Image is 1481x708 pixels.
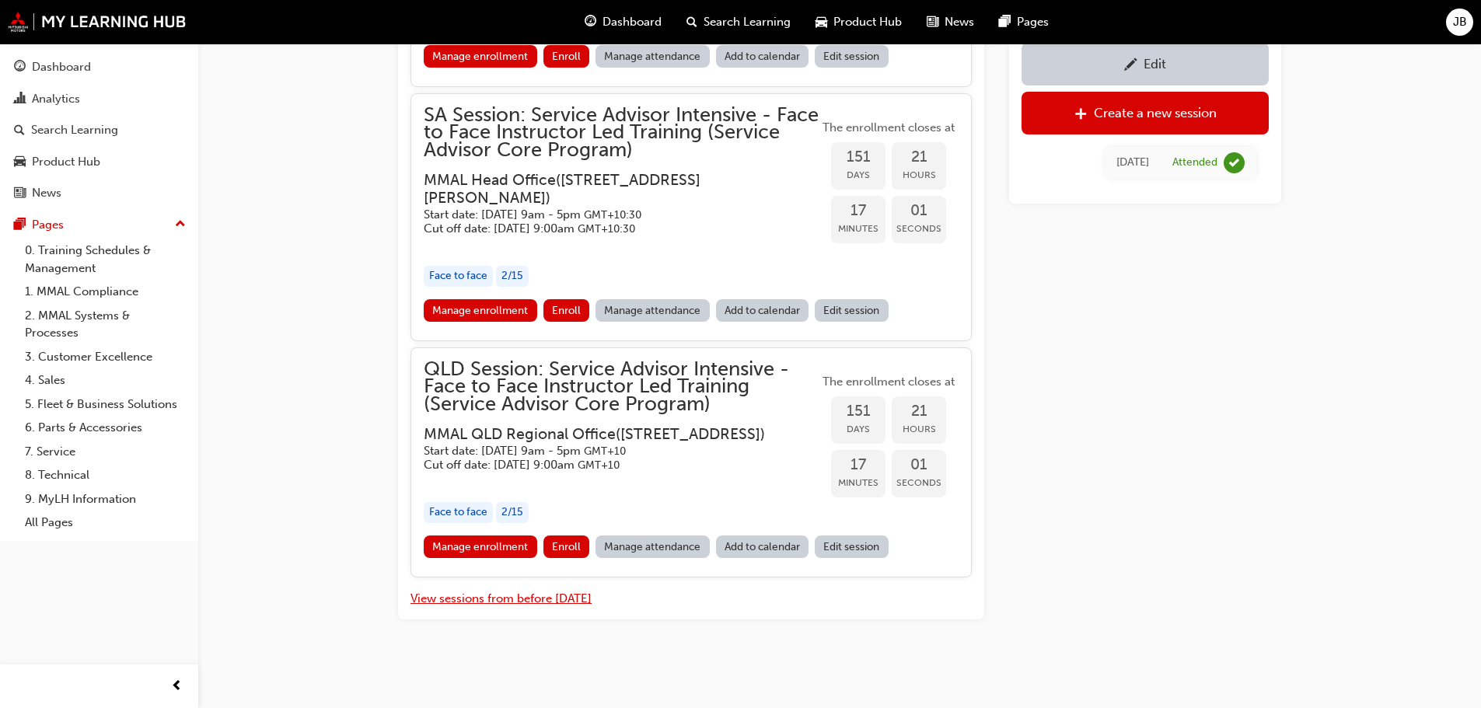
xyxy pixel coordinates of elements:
a: Add to calendar [716,45,809,68]
h5: Start date: [DATE] 9am - 5pm [424,444,794,459]
span: Seconds [892,474,946,492]
a: Edit [1022,42,1269,85]
a: car-iconProduct Hub [803,6,914,38]
span: SA Session: Service Advisor Intensive - Face to Face Instructor Led Training (Service Advisor Cor... [424,106,819,159]
span: Enroll [552,540,581,553]
div: Face to face [424,502,493,523]
button: Enroll [543,45,590,68]
a: search-iconSearch Learning [674,6,803,38]
button: SA Session: Service Advisor Intensive - Face to Face Instructor Led Training (Service Advisor Cor... [424,106,959,328]
a: 1. MMAL Compliance [19,280,192,304]
a: Product Hub [6,148,192,176]
a: 0. Training Schedules & Management [19,239,192,280]
a: Create a new session [1022,91,1269,134]
span: prev-icon [171,677,183,696]
span: Enroll [552,304,581,317]
a: 5. Fleet & Business Solutions [19,392,192,417]
span: Minutes [831,220,885,238]
a: Dashboard [6,53,192,82]
button: Pages [6,211,192,239]
span: Dashboard [603,13,662,31]
span: 17 [831,202,885,220]
span: 21 [892,148,946,166]
div: Create a new session [1094,105,1217,120]
div: 2 / 15 [496,266,529,287]
a: news-iconNews [914,6,987,38]
a: 6. Parts & Accessories [19,416,192,440]
span: guage-icon [14,61,26,75]
button: QLD Session: Service Advisor Intensive - Face to Face Instructor Led Training (Service Advisor Co... [424,361,959,564]
a: 7. Service [19,440,192,464]
h5: Start date: [DATE] 9am - 5pm [424,208,794,222]
a: pages-iconPages [987,6,1061,38]
span: Minutes [831,474,885,492]
span: chart-icon [14,92,26,106]
div: Product Hub [32,153,100,171]
span: JB [1453,13,1467,31]
a: Add to calendar [716,535,809,558]
div: Attended [1172,155,1217,169]
a: 2. MMAL Systems & Processes [19,304,192,345]
button: Enroll [543,299,590,322]
span: Days [831,166,885,184]
a: Add to calendar [716,299,809,322]
span: up-icon [175,214,186,235]
button: DashboardAnalyticsSearch LearningProduct HubNews [6,50,192,211]
div: Analytics [32,90,80,108]
a: Edit session [815,45,889,68]
span: Search Learning [704,13,791,31]
a: 4. Sales [19,368,192,392]
div: Pages [32,216,64,234]
span: Days [831,420,885,438]
span: pages-icon [14,218,26,232]
span: Pages [1017,13,1049,31]
span: 151 [831,403,885,420]
a: 8. Technical [19,463,192,487]
div: News [32,184,61,202]
span: Australian Eastern Standard Time GMT+10 [584,445,626,458]
button: View sessions from before [DATE] [410,590,592,608]
img: mmal [8,12,187,32]
span: pages-icon [999,12,1011,32]
span: Australian Central Daylight Time GMT+10:30 [578,222,635,235]
span: The enrollment closes at [819,119,959,137]
span: car-icon [14,155,26,169]
h5: Cut off date: [DATE] 9:00am [424,458,794,473]
span: 01 [892,456,946,474]
span: 151 [831,148,885,166]
div: Edit [1144,56,1166,71]
a: Analytics [6,85,192,113]
a: 3. Customer Excellence [19,345,192,369]
span: news-icon [14,187,26,201]
a: Manage enrollment [424,299,537,322]
div: Dashboard [32,58,91,76]
span: car-icon [816,12,827,32]
span: The enrollment closes at [819,373,959,391]
a: Manage attendance [596,45,710,68]
button: Enroll [543,535,590,558]
span: guage-icon [585,12,596,32]
span: search-icon [686,12,697,32]
div: 2 / 15 [496,502,529,523]
span: Australian Eastern Standard Time GMT+10 [578,459,620,472]
h3: MMAL QLD Regional Office ( [STREET_ADDRESS] ) [424,425,794,443]
a: 9. MyLH Information [19,487,192,511]
a: Manage attendance [596,535,710,558]
div: Face to face [424,266,493,287]
span: plus-icon [1074,106,1088,122]
a: Edit session [815,535,889,558]
div: Search Learning [31,121,118,139]
span: 01 [892,202,946,220]
span: Australian Central Daylight Time GMT+10:30 [584,208,641,221]
span: 21 [892,403,946,420]
span: 17 [831,456,885,474]
a: Manage attendance [596,299,710,322]
h5: Cut off date: [DATE] 9:00am [424,221,794,236]
a: Manage enrollment [424,45,537,68]
span: news-icon [927,12,938,32]
a: News [6,179,192,208]
span: learningRecordVerb_ATTEND-icon [1224,152,1245,173]
span: Seconds [892,220,946,238]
